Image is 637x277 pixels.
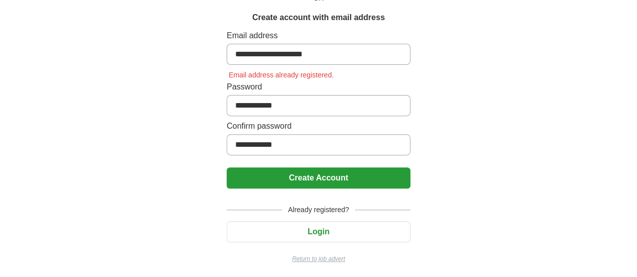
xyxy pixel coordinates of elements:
a: Return to job advert [227,254,410,263]
label: Email address [227,30,410,42]
label: Password [227,81,410,93]
button: Create Account [227,167,410,189]
a: Login [227,227,410,236]
label: Confirm password [227,120,410,132]
span: Email address already registered. [227,71,336,79]
button: Login [227,221,410,242]
span: Already registered? [282,205,355,215]
h1: Create account with email address [252,12,385,24]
